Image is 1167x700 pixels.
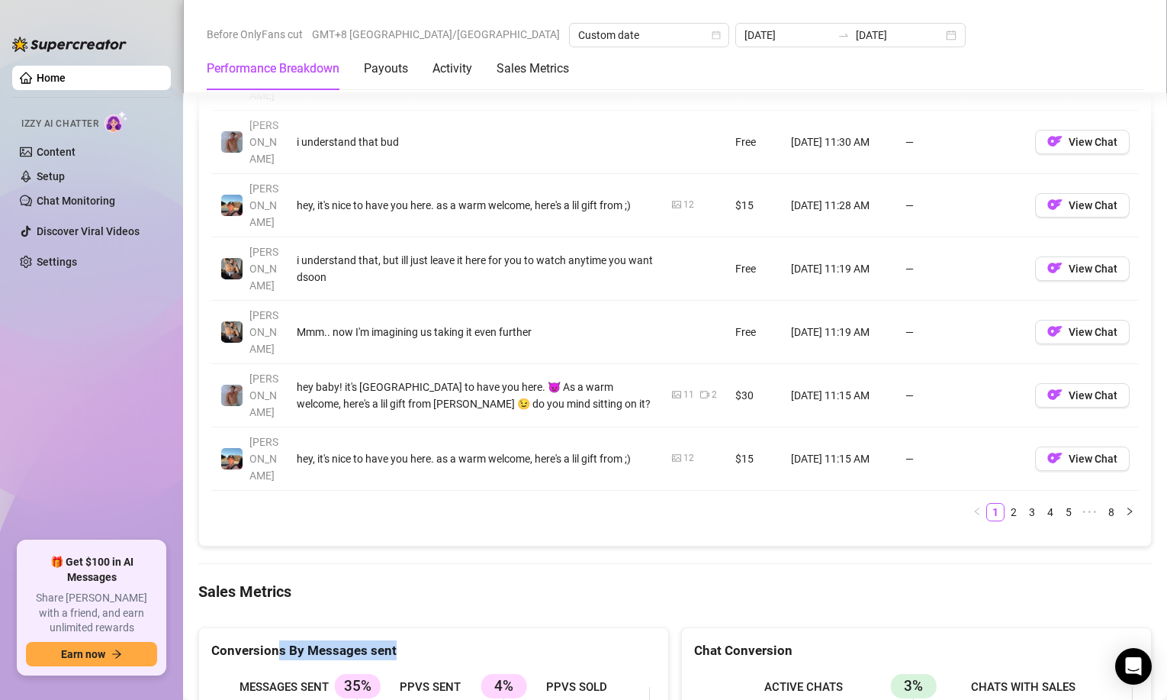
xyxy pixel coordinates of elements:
img: OF [1047,134,1063,149]
td: Free [726,301,782,364]
span: View Chat [1069,389,1117,402]
span: calendar [712,31,721,40]
button: OFView Chat [1035,383,1130,408]
img: George [221,321,243,343]
li: 8 [1102,503,1120,521]
span: right [1125,507,1134,516]
span: [PERSON_NAME] [249,436,278,482]
img: OF [1047,197,1063,212]
a: OFView Chat [1035,456,1130,468]
span: [PERSON_NAME] [249,56,278,102]
span: swap-right [837,29,850,41]
span: Izzy AI Chatter [21,117,98,131]
td: $15 [726,174,782,237]
td: Free [726,237,782,301]
li: 5 [1059,503,1078,521]
div: Activity [432,60,472,78]
div: Payouts [364,60,408,78]
input: End date [856,27,943,44]
a: OFView Chat [1035,139,1130,151]
li: Previous Page [968,503,986,521]
span: [PERSON_NAME] [249,246,278,292]
input: Start date [744,27,831,44]
span: left [972,507,982,516]
div: i understand that, but ill just leave it here for you to watch anytime you want dsoon [297,252,654,285]
a: Setup [37,170,65,182]
img: OF [1047,324,1063,339]
img: OF [1047,387,1063,402]
div: Sales Metrics [497,60,569,78]
td: [DATE] 11:19 AM [782,237,896,301]
span: View Chat [1069,263,1117,275]
a: Home [37,72,66,84]
a: 1 [987,504,1004,521]
span: [PERSON_NAME] [249,309,278,355]
a: 8 [1103,504,1120,521]
td: — [896,427,1026,491]
img: Joey [221,131,243,153]
a: OFView Chat [1035,266,1130,278]
img: AI Chatter [104,111,128,133]
span: View Chat [1069,453,1117,465]
div: 12 [683,451,694,466]
a: Content [37,146,76,158]
span: [PERSON_NAME] [249,119,278,165]
li: Next 5 Pages [1078,503,1102,521]
li: 4 [1041,503,1059,521]
img: OF [1047,260,1063,276]
a: Discover Viral Videos [37,225,140,237]
span: picture [672,390,681,399]
span: ••• [1078,503,1102,521]
button: OFView Chat [1035,447,1130,471]
div: 12 [683,198,694,212]
a: 3 [1024,504,1040,521]
img: OF [1047,450,1063,466]
div: hey, it's nice to have you here. as a warm welcome, here's a lil gift from ;) [297,197,654,214]
span: View Chat [1069,326,1117,338]
button: right [1120,503,1139,521]
button: OFView Chat [1035,256,1130,281]
a: Settings [37,256,77,268]
div: Chat Conversion [694,640,1139,661]
td: $15 [726,427,782,491]
button: left [968,503,986,521]
td: [DATE] 11:30 AM [782,111,896,174]
span: [PERSON_NAME] [249,182,278,228]
td: [DATE] 11:28 AM [782,174,896,237]
div: Conversions By Messages sent [211,640,656,661]
span: Before OnlyFans cut [207,23,303,46]
li: Next Page [1120,503,1139,521]
span: 🎁 Get $100 in AI Messages [26,555,157,585]
img: Zach [221,448,243,469]
div: hey baby! it's [GEOGRAPHIC_DATA] to have you here. 😈 As a warm welcome, here's a lil gift from [P... [297,379,654,412]
span: Earn now [61,648,105,660]
span: Share [PERSON_NAME] with a friend, and earn unlimited rewards [26,591,157,636]
span: View Chat [1069,199,1117,211]
a: 2 [1005,504,1022,521]
td: — [896,364,1026,427]
button: OFView Chat [1035,320,1130,344]
img: Zach [221,195,243,216]
span: arrow-right [111,649,122,660]
td: Free [726,111,782,174]
span: to [837,29,850,41]
div: Open Intercom Messenger [1115,648,1152,685]
span: picture [672,200,681,209]
h4: Sales Metrics [198,581,1152,602]
a: OFView Chat [1035,392,1130,405]
div: Performance Breakdown [207,60,339,78]
li: 3 [1023,503,1041,521]
td: $30 [726,364,782,427]
div: hey, it's nice to have you here. as a warm welcome, here's a lil gift from ;) [297,450,654,467]
span: picture [672,453,681,463]
td: — [896,111,1026,174]
button: OFView Chat [1035,193,1130,218]
div: Mmm.. now I'm imagining us taking it even further [297,324,654,340]
td: — [896,301,1026,364]
img: Joey [221,385,243,406]
span: video-camera [700,390,709,399]
img: logo-BBDzfeDw.svg [12,37,127,52]
button: Earn nowarrow-right [26,642,157,666]
button: OFView Chat [1035,130,1130,154]
span: View Chat [1069,136,1117,148]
